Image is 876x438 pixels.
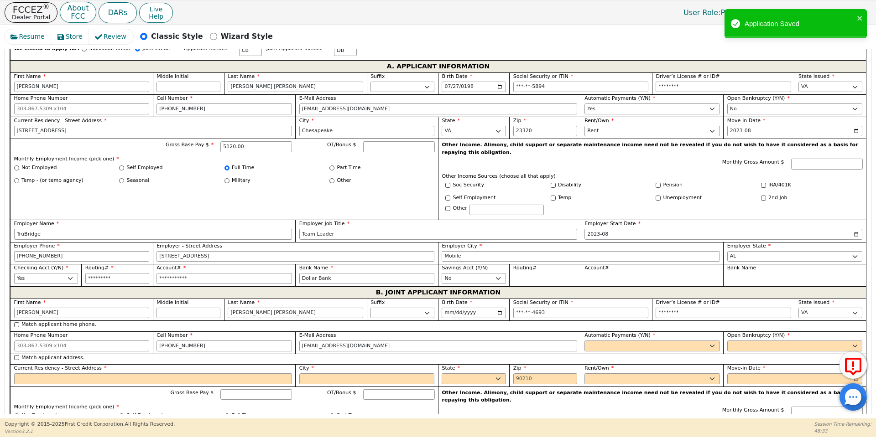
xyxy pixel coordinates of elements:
label: Part Time [337,412,361,420]
p: About [67,5,89,12]
span: A. APPLICANT INFORMATION [387,61,490,72]
p: Monthly Employment Income (pick one) [14,155,435,163]
span: OT/Bonus $ [327,390,356,396]
p: Session Time Remaining: [814,421,871,428]
input: Y/N [761,183,766,188]
span: Current Residency - Street Address [14,118,107,124]
span: Driver’s License # or ID# [656,299,720,305]
span: Employer Name [14,221,59,227]
p: Classic Style [151,31,203,42]
input: Y/N [551,196,556,201]
span: State [442,118,460,124]
span: Suffix [370,73,385,79]
button: Report Error to FCC [839,351,867,379]
label: Full Time [232,412,254,420]
input: Y/N [656,196,661,201]
span: All Rights Reserved. [125,421,175,427]
p: Monthly Employment Income (pick one) [14,403,435,411]
input: 303-867-5309 x104 [14,340,150,351]
label: IRA/401K [768,181,791,189]
input: YYYY-MM-DD [727,373,863,384]
span: Cell Number [156,332,193,338]
label: Part Time [337,164,361,172]
p: Wizard Style [221,31,273,42]
button: 3649A:[PERSON_NAME] [760,5,871,20]
span: Open Bankruptcy (Y/N) [727,332,790,338]
span: Employer State [727,243,771,249]
input: Y/N [656,183,661,188]
span: State [442,365,460,371]
label: Temp - (or temp agency) [21,177,83,185]
span: Gross Base Pay $ [171,390,214,396]
a: User Role:Primary [674,4,758,21]
input: Y/N [551,183,556,188]
label: Self Employed [127,412,163,420]
p: Joint Credit [142,45,170,53]
button: Review [89,29,133,44]
span: Move-in Date [727,365,766,371]
label: Soc Security [453,181,484,189]
label: Disability [558,181,581,189]
span: E-Mail Address [299,95,336,101]
sup: ® [43,3,50,11]
label: Other [453,205,467,212]
button: AboutFCC [60,2,96,23]
label: Unemployment [663,194,702,202]
p: Individual Credit [89,45,130,53]
span: Social Security or ITIN [513,73,573,79]
span: Middle Initial [156,73,188,79]
span: B. JOINT APPLICANT INFORMATION [376,287,501,299]
span: City [299,365,314,371]
button: Resume [5,29,52,44]
span: Checking Acct (Y/N) [14,265,68,271]
span: Bank Name [299,265,333,271]
label: Temp [558,194,571,202]
span: State Issued [798,299,834,305]
label: Military [232,177,250,185]
label: Other [337,177,351,185]
span: Suffix [370,299,385,305]
span: We intend to apply for: [14,45,80,60]
button: DARs [99,2,137,23]
p: Other Income. Alimony, child support or separate maintenance income need not be revealed if you d... [442,389,863,404]
label: Match applicant address. [21,354,84,362]
span: Savings Acct (Y/N) [442,265,488,271]
span: User Role : [683,8,720,17]
span: Last Name [228,73,259,79]
span: E-Mail Address [299,332,336,338]
label: Not Employed [21,164,57,172]
span: Account# [584,265,609,271]
span: First Name [14,73,46,79]
span: Current Residency - Street Address [14,365,107,371]
span: Review [104,32,126,41]
p: Dealer Portal [12,14,50,20]
span: State Issued [798,73,834,79]
span: Applicant Initials: [184,46,232,52]
span: Home Phone Number [14,332,68,338]
input: Y/N [761,196,766,201]
span: Resume [19,32,45,41]
span: Driver’s License # or ID# [656,73,720,79]
span: Employer - Street Address [156,243,222,249]
span: Open Bankruptcy (Y/N) [727,95,790,101]
button: FCCEZ®Dealer Portal [5,2,57,23]
span: Account# [156,265,186,271]
label: 2nd Job [768,194,787,202]
label: Seasonal [127,177,150,185]
span: Help [149,13,163,20]
span: Zip [513,365,526,371]
span: Joint-Applicant Initials: [266,46,328,52]
input: 303-867-5309 x104 [156,340,292,351]
input: 90210 [513,373,577,384]
input: 303-867-5309 x104 [14,251,150,262]
p: FCCEZ [12,5,50,14]
span: Birth Date [442,73,472,79]
label: Pension [663,181,683,189]
span: Live [149,5,163,13]
input: YYYY-MM-DD [584,229,862,240]
span: Zip [513,118,526,124]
